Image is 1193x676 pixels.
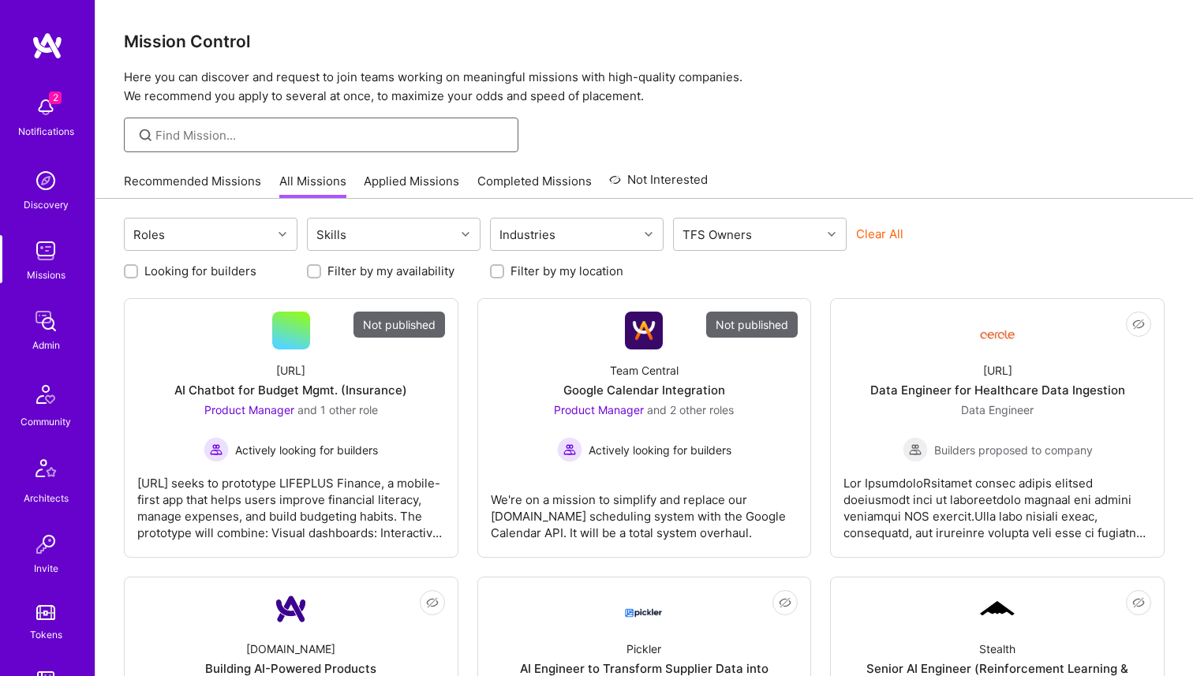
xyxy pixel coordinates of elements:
img: Community [27,375,65,413]
div: Team Central [610,362,679,379]
a: Not Interested [609,170,708,199]
i: icon SearchGrey [137,126,155,144]
div: [DOMAIN_NAME] [246,641,335,657]
input: Find Mission... [155,127,507,144]
a: Applied Missions [364,173,459,199]
div: Stealth [979,641,1015,657]
i: icon EyeClosed [1132,318,1145,331]
div: Missions [27,267,65,283]
img: teamwork [30,235,62,267]
div: Skills [312,223,350,246]
span: Data Engineer [961,403,1034,416]
a: Completed Missions [477,173,592,199]
img: admin teamwork [30,305,62,337]
div: We're on a mission to simplify and replace our [DOMAIN_NAME] scheduling system with the Google Ca... [491,479,798,541]
span: and 2 other roles [647,403,734,416]
div: Discovery [24,196,69,213]
img: logo [32,32,63,60]
span: Product Manager [204,403,294,416]
img: discovery [30,165,62,196]
div: Lor IpsumdoloRsitamet consec adipis elitsed doeiusmodt inci ut laboreetdolo magnaal eni admini ve... [843,462,1151,541]
i: icon EyeClosed [779,596,791,609]
div: AI Chatbot for Budget Mgmt. (Insurance) [174,382,407,398]
label: Filter by my location [510,263,623,279]
div: Not published [706,312,798,338]
i: icon Chevron [462,230,469,238]
span: 2 [49,92,62,104]
label: Filter by my availability [327,263,454,279]
div: [URL] [276,362,305,379]
i: icon Chevron [645,230,653,238]
span: Product Manager [554,403,644,416]
div: Roles [129,223,169,246]
label: Looking for builders [144,263,256,279]
img: tokens [36,605,55,620]
img: Actively looking for builders [204,437,229,462]
img: Company Logo [272,590,310,628]
img: Company Logo [625,595,663,623]
div: Industries [496,223,559,246]
div: [URL] [983,362,1012,379]
img: Company Logo [978,599,1016,619]
img: Architects [27,452,65,490]
i: icon EyeClosed [426,596,439,609]
a: All Missions [279,173,346,199]
img: Builders proposed to company [903,437,928,462]
div: Invite [34,560,58,577]
div: Data Engineer for Healthcare Data Ingestion [870,382,1125,398]
i: icon Chevron [828,230,836,238]
img: bell [30,92,62,123]
span: Builders proposed to company [934,442,1093,458]
i: icon EyeClosed [1132,596,1145,609]
span: and 1 other role [297,403,378,416]
img: Company Logo [625,312,663,349]
p: Here you can discover and request to join teams working on meaningful missions with high-quality ... [124,68,1165,106]
span: Actively looking for builders [589,442,731,458]
div: Not published [353,312,445,338]
i: icon Chevron [279,230,286,238]
a: Not published[URL]AI Chatbot for Budget Mgmt. (Insurance)Product Manager and 1 other roleActively... [137,312,445,544]
img: Company Logo [978,318,1016,344]
img: Invite [30,528,62,560]
div: Admin [32,337,60,353]
div: Architects [24,490,69,506]
a: Not publishedCompany LogoTeam CentralGoogle Calendar IntegrationProduct Manager and 2 other roles... [491,312,798,544]
a: Company Logo[URL]Data Engineer for Healthcare Data IngestionData Engineer Builders proposed to co... [843,312,1151,544]
div: Pickler [626,641,661,657]
div: Tokens [30,626,62,643]
h3: Mission Control [124,32,1165,51]
div: Google Calendar Integration [563,382,725,398]
div: TFS Owners [679,223,756,246]
button: Clear All [856,226,903,242]
img: Actively looking for builders [557,437,582,462]
div: Community [21,413,71,430]
div: Notifications [18,123,74,140]
span: Actively looking for builders [235,442,378,458]
div: [URL] seeks to prototype LIFEPLUS Finance, a mobile-first app that helps users improve financial ... [137,462,445,541]
a: Recommended Missions [124,173,261,199]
